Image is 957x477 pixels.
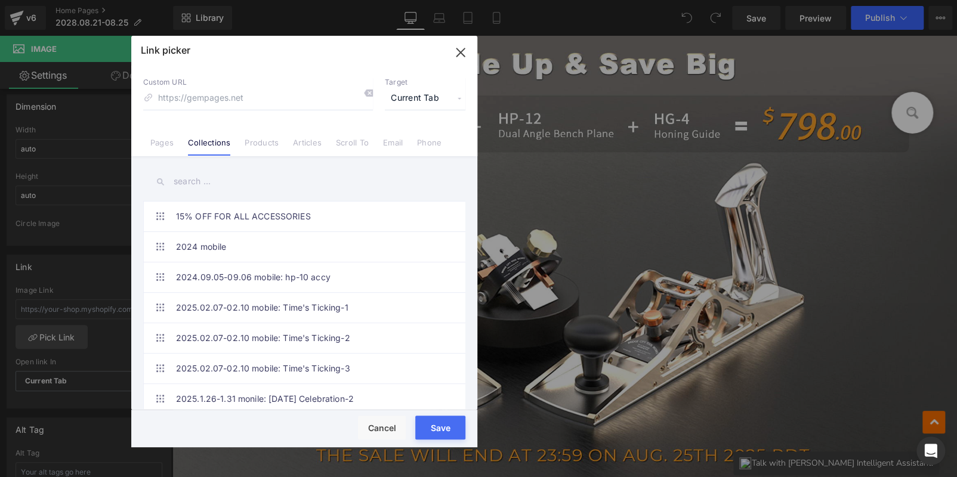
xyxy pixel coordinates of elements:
a: 2025.02.07-02.10 mobile: Time's Ticking-1 [176,293,439,323]
p: Target [385,78,465,87]
a: Talk with [PERSON_NAME] Intelligent Assistant. [561,416,767,439]
a: Phone [417,138,442,156]
button: Save [415,416,465,439]
div: Open Intercom Messenger [916,436,945,465]
input: https://gempages.net [143,87,373,110]
span: Talk with [PERSON_NAME] Intelligent Assistant. [579,422,761,433]
span: Current Tab [385,87,465,110]
a: 2024.09.05-09.06 mobile: hp-10 accy [176,262,439,292]
a: 2024 mobile [176,232,439,262]
a: 15% OFF FOR ALL ACCESSORIES [176,202,439,231]
p: Link picker [141,44,190,56]
a: Email [383,138,403,156]
a: Collections [188,138,230,156]
a: 2025.02.07-02.10 mobile: Time's Ticking-3 [176,354,439,383]
p: Custom URL [143,78,373,87]
input: search ... [143,168,465,195]
a: Products [245,138,279,156]
a: Scroll To [336,138,369,156]
a: 2025.1.26-1.31 monile: [DATE] Celebration-2 [176,384,439,414]
button: Cancel [358,416,406,439]
a: Pages [150,138,174,156]
img: client-btn.png [567,422,579,433]
a: Articles [293,138,322,156]
a: 2025.02.07-02.10 mobile: Time's Ticking-2 [176,323,439,353]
